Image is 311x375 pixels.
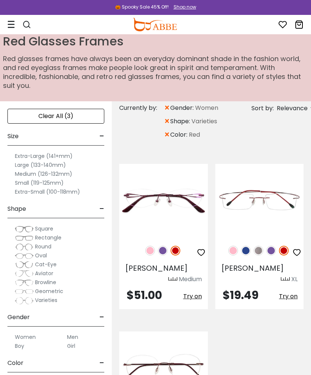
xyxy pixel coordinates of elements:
img: Browline.png [15,279,34,286]
img: Aviator.png [15,270,34,277]
span: × [164,115,170,128]
img: abbeglasses.com [133,18,177,31]
img: Blue [241,246,251,255]
span: - [99,354,104,372]
label: Extra-Small (100-118mm) [15,187,80,196]
img: Geometric.png [15,288,34,295]
button: Try on [279,290,298,303]
img: Purple [266,246,276,255]
div: Clear All (3) [7,109,104,124]
label: Boy [15,341,24,350]
label: Small (119-125mm) [15,178,64,187]
span: Women [195,104,218,112]
div: XL [291,275,298,284]
label: Men [67,333,78,341]
span: Aviator [35,270,53,277]
img: Cat-Eye.png [15,261,34,268]
span: Varieties [35,296,57,304]
span: shape: [170,117,191,126]
span: Gender [7,308,30,326]
label: Women [15,333,36,341]
span: [PERSON_NAME] [221,263,284,273]
span: $19.49 [223,287,258,303]
img: Varieties.png [15,297,34,305]
img: size ruler [168,277,177,282]
img: Pink [145,246,155,255]
span: Geometric [35,287,63,295]
span: Round [35,243,51,250]
label: Medium (126-132mm) [15,169,72,178]
div: 🎃 Spooky Sale 45% Off! [115,4,169,10]
span: Square [35,225,53,232]
span: Sort by: [251,104,274,112]
img: Oval.png [15,252,34,260]
img: Rectangle.png [15,234,34,242]
span: Shape [7,200,26,218]
div: Shop now [174,4,196,10]
button: Try on [183,290,202,303]
span: Relevance [277,102,308,115]
span: Size [7,127,19,145]
img: Pink [228,246,238,255]
div: Currently by: [119,101,164,115]
label: Extra-Large (141+mm) [15,152,73,161]
span: [PERSON_NAME] [125,263,188,273]
span: gender: [170,104,195,112]
span: Rectangle [35,234,61,241]
span: Color [7,354,23,372]
span: color: [170,130,189,139]
span: Try on [183,292,202,301]
p: Red glasses frames have always been an everyday dominant shade in the fashion world, and red eyeg... [3,54,308,90]
span: × [164,101,170,115]
span: Cat-Eye [35,261,57,268]
img: Square.png [15,225,34,233]
a: Shop now [170,4,196,10]
span: Red [189,130,200,139]
h1: Red Glasses Frames [3,34,308,48]
img: Purple [158,246,168,255]
span: Oval [35,252,47,259]
span: - [99,127,104,145]
img: Red Emma - Titanium ,Adjust Nose Pads [119,164,208,238]
div: Medium [179,275,202,284]
img: Gun [254,246,263,255]
img: Red [279,246,289,255]
label: Large (133-140mm) [15,161,66,169]
span: - [99,308,104,326]
img: Round.png [15,243,34,251]
span: × [164,128,170,142]
span: $51.00 [127,287,162,303]
span: - [99,200,104,218]
img: Red [171,246,180,255]
span: Browline [35,279,56,286]
img: Red Olivia - Memory,Metal ,Adjust Nose Pads [215,164,304,238]
img: size ruler [281,277,290,282]
span: Try on [279,292,298,301]
label: Girl [67,341,75,350]
span: Varieties [191,117,217,126]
